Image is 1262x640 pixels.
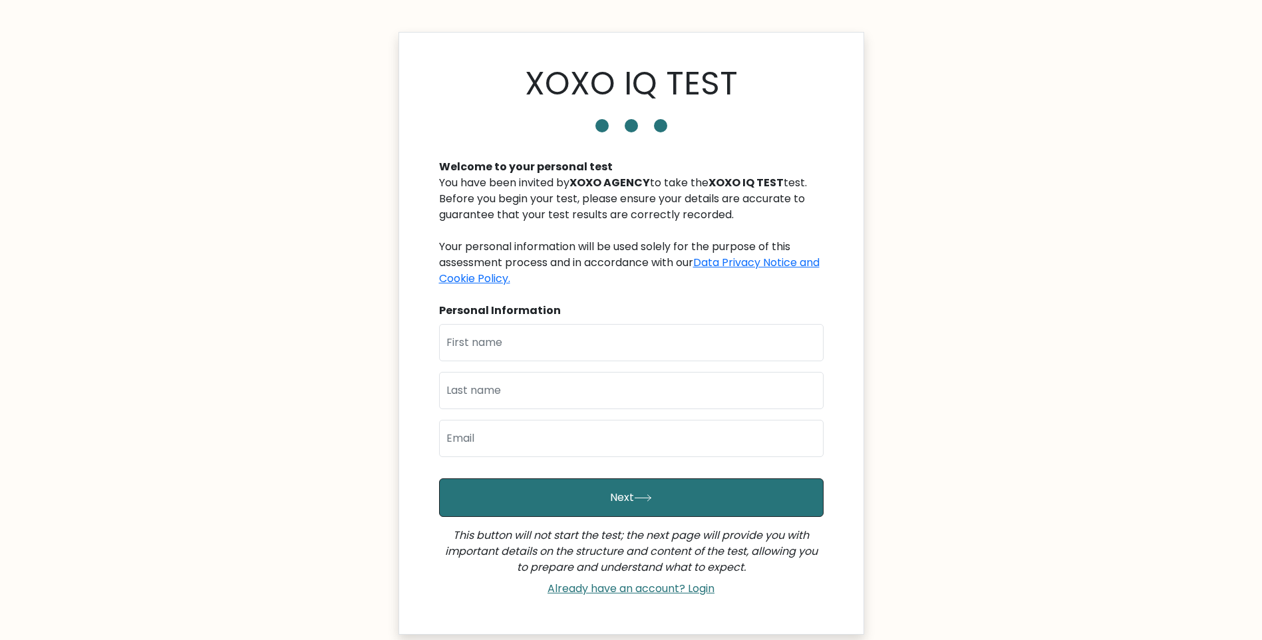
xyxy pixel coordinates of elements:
b: XOXO AGENCY [569,175,650,190]
input: Email [439,420,824,457]
div: Personal Information [439,303,824,319]
input: Last name [439,372,824,409]
i: This button will not start the test; the next page will provide you with important details on the... [445,528,818,575]
input: First name [439,324,824,361]
div: Welcome to your personal test [439,159,824,175]
b: XOXO IQ TEST [709,175,784,190]
a: Already have an account? Login [542,581,720,596]
a: Data Privacy Notice and Cookie Policy. [439,255,820,286]
div: You have been invited by to take the test. Before you begin your test, please ensure your details... [439,175,824,287]
h1: XOXO IQ TEST [525,65,738,103]
button: Next [439,478,824,517]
